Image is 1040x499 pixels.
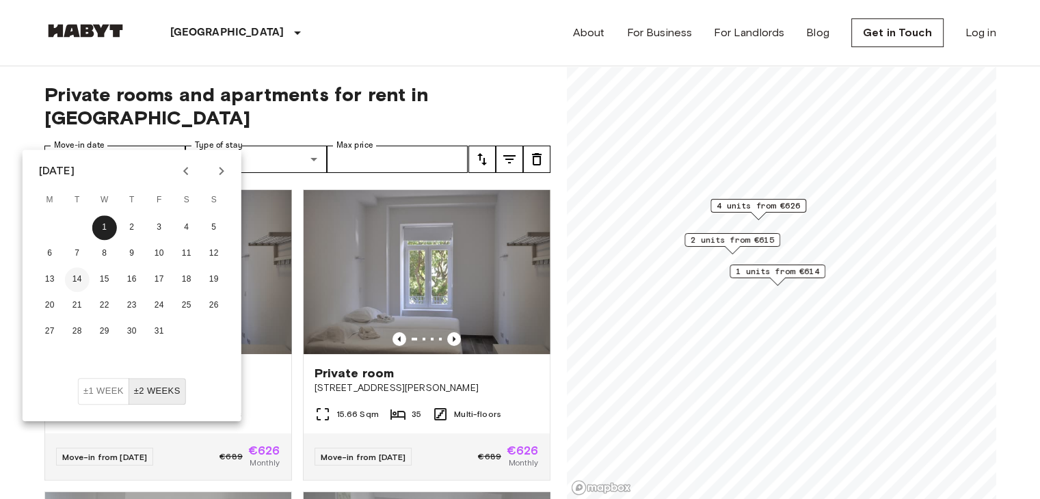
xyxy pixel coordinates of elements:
span: Private room [315,365,395,381]
button: 7 [65,241,90,266]
button: 23 [120,293,144,318]
span: 1 units from €614 [736,265,819,278]
a: Marketing picture of unit PT-17-010-001-33HPrevious imagePrevious imagePrivate room[STREET_ADDRES... [303,189,550,481]
label: Move-in date [54,139,105,151]
button: tune [468,146,496,173]
button: tune [523,146,550,173]
span: 2 units from €615 [691,234,774,246]
img: Habyt [44,24,126,38]
button: 16 [120,267,144,292]
button: tune [496,146,523,173]
button: 27 [38,319,62,344]
p: [GEOGRAPHIC_DATA] [170,25,284,41]
button: 3 [147,215,172,240]
span: €626 [248,444,280,457]
button: 13 [38,267,62,292]
button: ±1 week [78,378,129,405]
a: Blog [806,25,829,41]
a: For Landlords [714,25,784,41]
button: 11 [174,241,199,266]
button: 19 [202,267,226,292]
button: 9 [120,241,144,266]
span: Multi-floors [454,408,501,420]
span: [STREET_ADDRESS][PERSON_NAME] [315,381,539,395]
button: 10 [147,241,172,266]
span: 35 [412,408,421,420]
span: Sunday [202,187,226,214]
span: Wednesday [92,187,117,214]
div: [DATE] [39,163,75,179]
label: Max price [336,139,373,151]
button: 31 [147,319,172,344]
span: Monthly [508,457,538,469]
button: 6 [38,241,62,266]
button: 22 [92,293,117,318]
span: €626 [507,444,539,457]
button: 15 [92,267,117,292]
button: 21 [65,293,90,318]
button: 26 [202,293,226,318]
a: Get in Touch [851,18,944,47]
span: Move-in from [DATE] [321,452,406,462]
div: Move In Flexibility [78,378,186,405]
span: Friday [147,187,172,214]
a: Log in [965,25,996,41]
div: Map marker [730,265,825,286]
button: Previous image [392,332,406,346]
span: 15.66 Sqm [336,408,379,420]
button: 28 [65,319,90,344]
label: Type of stay [195,139,243,151]
span: Move-in from [DATE] [62,452,148,462]
span: Monthly [250,457,280,469]
span: Thursday [120,187,144,214]
button: 25 [174,293,199,318]
button: 24 [147,293,172,318]
button: 17 [147,267,172,292]
button: 2 [120,215,144,240]
a: Mapbox logo [571,480,631,496]
button: 12 [202,241,226,266]
button: 1 [92,215,117,240]
a: For Business [626,25,692,41]
span: Tuesday [65,187,90,214]
span: 4 units from €626 [717,200,800,212]
span: €689 [478,450,501,463]
button: 4 [174,215,199,240]
button: 14 [65,267,90,292]
a: About [573,25,605,41]
span: Monday [38,187,62,214]
span: €689 [219,450,243,463]
button: 8 [92,241,117,266]
img: Marketing picture of unit PT-17-010-001-33H [304,190,550,354]
span: Saturday [174,187,199,214]
button: Previous month [174,159,198,183]
div: Map marker [684,233,780,254]
button: 20 [38,293,62,318]
button: 18 [174,267,199,292]
span: Private rooms and apartments for rent in [GEOGRAPHIC_DATA] [44,83,550,129]
button: ±2 weeks [129,378,186,405]
button: 29 [92,319,117,344]
div: Map marker [710,199,806,220]
button: 30 [120,319,144,344]
button: 5 [202,215,226,240]
button: Next month [210,159,233,183]
button: Previous image [447,332,461,346]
